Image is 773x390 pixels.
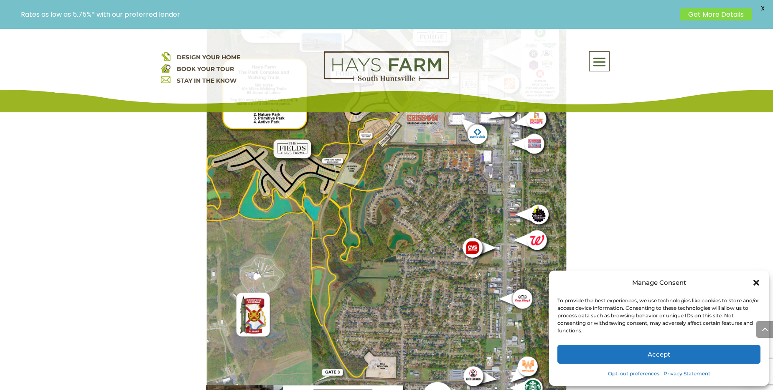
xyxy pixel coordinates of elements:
span: X [756,2,769,15]
div: To provide the best experiences, we use technologies like cookies to store and/or access device i... [557,297,760,334]
a: Privacy Statement [664,368,710,380]
img: Logo [324,51,449,81]
div: Close dialog [752,279,760,287]
div: Manage Consent [632,277,686,289]
a: hays farm homes huntsville development [324,76,449,83]
button: Accept [557,345,760,364]
p: Rates as low as 5.75%* with our preferred lender [21,10,676,18]
a: STAY IN THE KNOW [177,77,236,84]
img: book your home tour [161,63,170,73]
a: Get More Details [680,8,752,20]
img: design your home [161,51,170,61]
a: Opt-out preferences [608,368,659,380]
a: DESIGN YOUR HOME [177,53,240,61]
a: BOOK YOUR TOUR [177,65,234,73]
